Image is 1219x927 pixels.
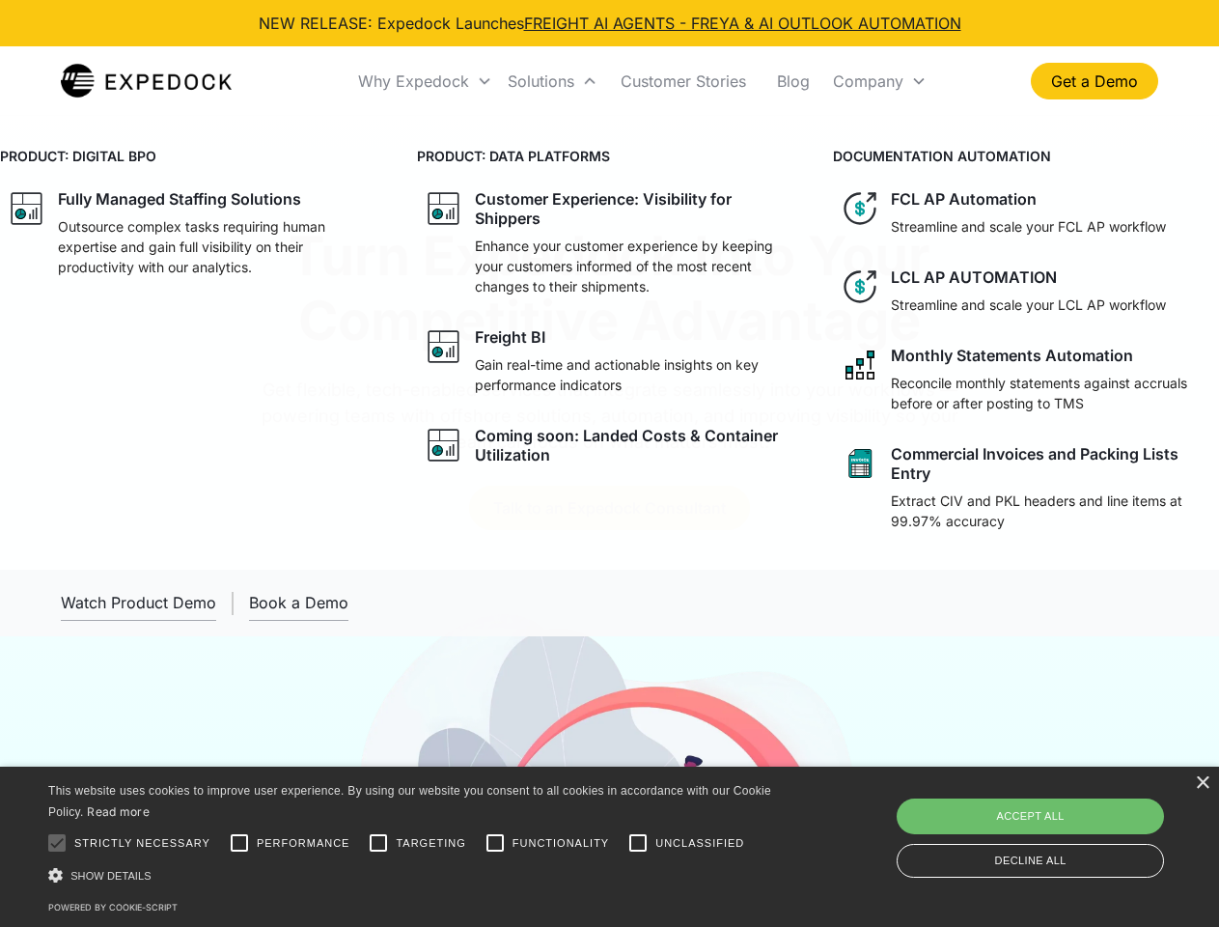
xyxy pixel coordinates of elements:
[825,48,934,114] div: Company
[475,189,795,228] div: Customer Experience: Visibility for Shippers
[61,585,216,621] a: open lightbox
[891,295,1166,315] p: Streamline and scale your LCL AP workflow
[475,236,795,296] p: Enhance your customer experience by keeping your customers informed of the most recent changes to...
[396,835,465,852] span: Targeting
[48,865,778,885] div: Show details
[833,182,1219,244] a: dollar iconFCL AP AutomationStreamline and scale your FCL AP workflow
[61,62,232,100] img: Expedock Logo
[891,346,1133,365] div: Monthly Statements Automation
[833,338,1219,421] a: network like iconMonthly Statements AutomationReconcile monthly statements against accruals befor...
[891,216,1166,237] p: Streamline and scale your FCL AP workflow
[1031,63,1158,99] a: Get a Demo
[58,189,301,209] div: Fully Managed Staffing Solutions
[891,491,1211,531] p: Extract CIV and PKL headers and line items at 99.97% accuracy
[58,216,378,277] p: Outsource complex tasks requiring human expertise and gain full visibility on their productivity ...
[605,48,762,114] a: Customer Stories
[417,418,803,472] a: graph iconComing soon: Landed Costs & Container Utilization
[833,146,1219,166] h4: DOCUMENTATION AUTOMATION
[425,189,463,228] img: graph icon
[833,71,903,91] div: Company
[358,71,469,91] div: Why Expedock
[841,189,879,228] img: dollar icon
[762,48,825,114] a: Blog
[48,902,178,913] a: Powered by cookie-script
[841,267,879,306] img: dollar icon
[833,436,1219,539] a: sheet iconCommercial Invoices and Packing Lists EntryExtract CIV and PKL headers and line items a...
[841,444,879,483] img: sheet icon
[417,182,803,304] a: graph iconCustomer Experience: Visibility for ShippersEnhance your customer experience by keeping...
[898,718,1219,927] iframe: Chat Widget
[508,71,574,91] div: Solutions
[48,784,771,820] span: This website uses cookies to improve user experience. By using our website you consent to all coo...
[61,62,232,100] a: home
[87,804,150,819] a: Read more
[425,426,463,464] img: graph icon
[891,444,1211,483] div: Commercial Invoices and Packing Lists Entry
[257,835,350,852] span: Performance
[249,593,348,612] div: Book a Demo
[841,346,879,384] img: network like icon
[259,12,961,35] div: NEW RELEASE: Expedock Launches
[891,189,1037,209] div: FCL AP Automation
[524,14,961,33] a: FREIGHT AI AGENTS - FREYA & AI OUTLOOK AUTOMATION
[513,835,609,852] span: Functionality
[891,267,1057,287] div: LCL AP AUTOMATION
[475,327,545,347] div: Freight BI
[475,426,795,464] div: Coming soon: Landed Costs & Container Utilization
[61,593,216,612] div: Watch Product Demo
[833,260,1219,323] a: dollar iconLCL AP AUTOMATIONStreamline and scale your LCL AP workflow
[891,373,1211,413] p: Reconcile monthly statements against accruals before or after posting to TMS
[249,585,348,621] a: Book a Demo
[500,48,605,114] div: Solutions
[74,835,210,852] span: Strictly necessary
[417,320,803,403] a: graph iconFreight BIGain real-time and actionable insights on key performance indicators
[425,327,463,366] img: graph icon
[350,48,500,114] div: Why Expedock
[417,146,803,166] h4: PRODUCT: DATA PLATFORMS
[475,354,795,395] p: Gain real-time and actionable insights on key performance indicators
[70,870,152,882] span: Show details
[655,835,744,852] span: Unclassified
[8,189,46,228] img: graph icon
